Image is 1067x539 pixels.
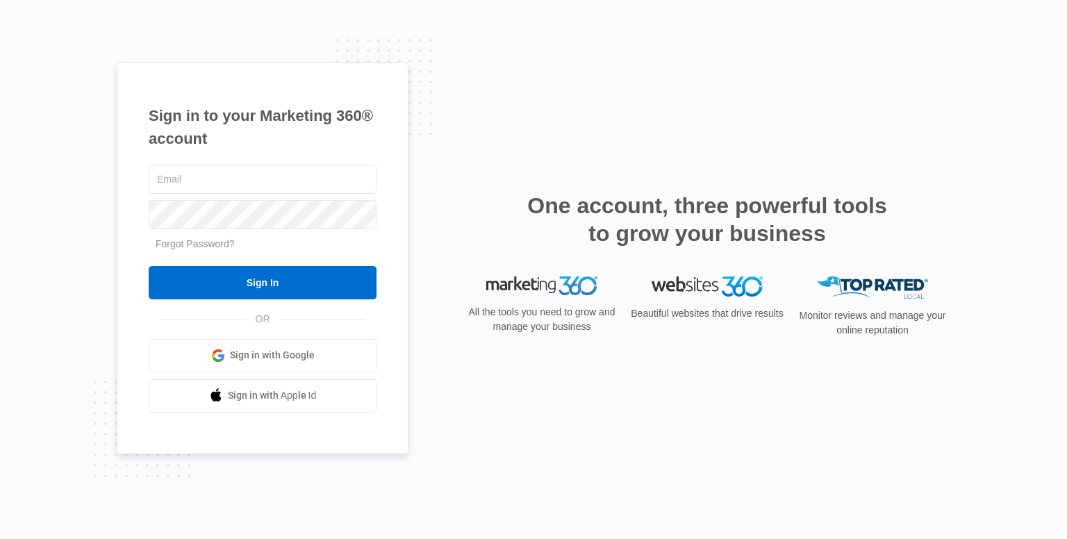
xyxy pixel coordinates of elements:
[149,165,377,194] input: Email
[156,238,235,249] a: Forgot Password?
[629,306,785,321] p: Beautiful websites that drive results
[795,308,950,338] p: Monitor reviews and manage your online reputation
[149,104,377,150] h1: Sign in to your Marketing 360® account
[817,276,928,299] img: Top Rated Local
[228,388,317,403] span: Sign in with Apple Id
[652,276,763,297] img: Websites 360
[149,339,377,372] a: Sign in with Google
[464,305,620,334] p: All the tools you need to grow and manage your business
[149,379,377,413] a: Sign in with Apple Id
[246,312,280,326] span: OR
[149,266,377,299] input: Sign In
[523,192,891,247] h2: One account, three powerful tools to grow your business
[230,348,315,363] span: Sign in with Google
[486,276,597,296] img: Marketing 360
